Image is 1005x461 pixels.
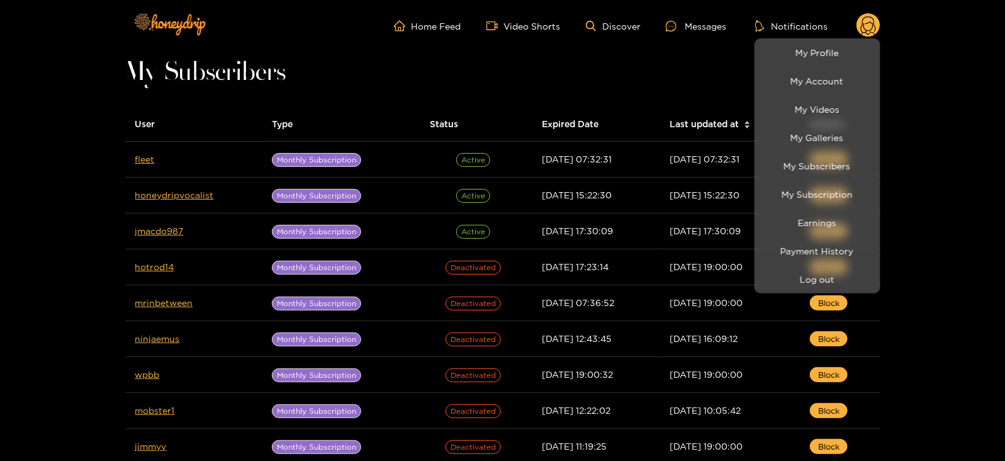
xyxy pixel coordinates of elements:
a: My Subscription [758,183,877,205]
a: Earnings [758,212,877,234]
a: My Subscribers [758,155,877,177]
a: My Account [758,70,877,92]
a: My Galleries [758,127,877,149]
a: My Videos [758,98,877,120]
a: Payment History [758,240,877,262]
button: Log out [758,268,877,290]
a: My Profile [758,42,877,64]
